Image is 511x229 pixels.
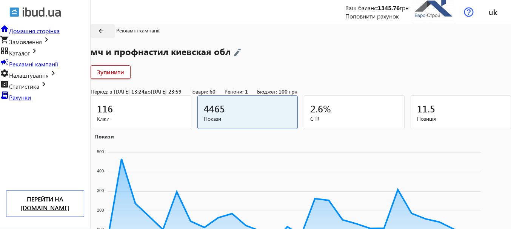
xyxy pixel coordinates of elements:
span: Покази [204,115,292,123]
span: 11.5 [417,102,435,115]
span: uk [489,7,497,17]
text: Покази [94,132,114,140]
mat-icon: keyboard_arrow_right [42,35,51,44]
span: Рекламні кампанії [9,60,58,68]
span: Налаштування [9,71,49,79]
span: до [145,88,151,95]
span: Рекламні кампанії [116,27,159,34]
mat-icon: keyboard_arrow_right [39,80,48,89]
span: Період: з [91,88,112,95]
mat-icon: arrow_back [98,28,105,34]
span: 100 грн [279,88,297,95]
mat-icon: keyboard_arrow_right [30,46,39,55]
span: Позиція [417,115,505,123]
span: Товари: [191,88,208,95]
div: Ваш баланс: грн [345,4,409,12]
a: Перейти на [DOMAIN_NAME] [6,190,84,217]
span: Домашня сторінка [9,27,60,35]
span: Статистика [9,82,39,90]
tspan: 300 [97,188,104,192]
span: 2.6 [310,102,323,115]
img: help.svg [464,7,474,17]
h1: мч и профнастил киевская обл [91,45,511,58]
span: Регіони: [225,88,243,95]
span: 116 [97,102,113,115]
button: Зупинити [91,65,131,79]
img: ibud.svg [9,7,19,17]
span: 4465 [204,102,225,115]
tspan: 400 [97,169,104,173]
tspan: 200 [97,207,104,212]
span: Зупинити [97,68,124,76]
b: 1345.76 [378,4,400,12]
span: % [323,102,331,115]
mat-icon: keyboard_arrow_right [49,69,58,78]
a: Поповнити рахунок [345,12,399,20]
img: ibud_text.svg [23,7,61,17]
tspan: 500 [97,149,104,154]
span: CTR [310,115,398,123]
span: [DATE] 13:24 [DATE] 23:59 [114,88,182,95]
span: Каталог [9,49,30,57]
span: 60 [209,88,215,95]
span: Бюджет: [257,88,277,95]
span: 1 [245,88,248,95]
span: Кліки [97,115,185,123]
span: Рахунки [9,93,31,101]
span: Замовлення [9,38,42,46]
